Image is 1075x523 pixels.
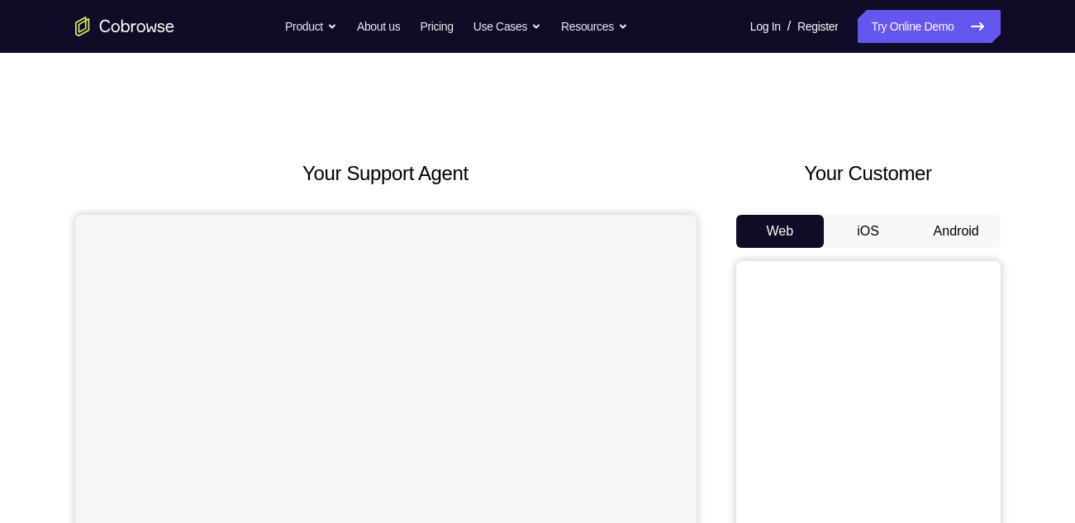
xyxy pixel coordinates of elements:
[736,215,825,248] button: Web
[858,10,1000,43] a: Try Online Demo
[473,10,541,43] button: Use Cases
[736,159,1001,188] h2: Your Customer
[912,215,1001,248] button: Android
[787,17,791,36] span: /
[420,10,453,43] a: Pricing
[797,10,838,43] a: Register
[285,10,337,43] button: Product
[561,10,628,43] button: Resources
[824,215,912,248] button: iOS
[75,159,697,188] h2: Your Support Agent
[75,17,174,36] a: Go to the home page
[357,10,400,43] a: About us
[750,10,781,43] a: Log In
